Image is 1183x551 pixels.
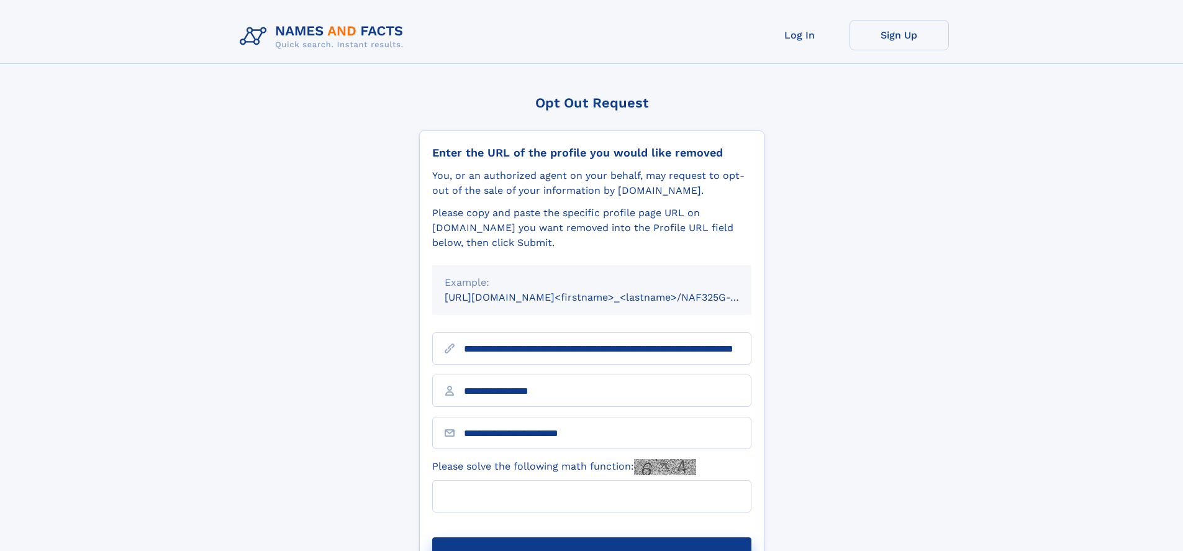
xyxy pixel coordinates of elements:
a: Log In [750,20,850,50]
div: You, or an authorized agent on your behalf, may request to opt-out of the sale of your informatio... [432,168,751,198]
small: [URL][DOMAIN_NAME]<firstname>_<lastname>/NAF325G-xxxxxxxx [445,291,775,303]
div: Example: [445,275,739,290]
label: Please solve the following math function: [432,459,696,475]
div: Opt Out Request [419,95,764,111]
a: Sign Up [850,20,949,50]
img: Logo Names and Facts [235,20,414,53]
div: Enter the URL of the profile you would like removed [432,146,751,160]
div: Please copy and paste the specific profile page URL on [DOMAIN_NAME] you want removed into the Pr... [432,206,751,250]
